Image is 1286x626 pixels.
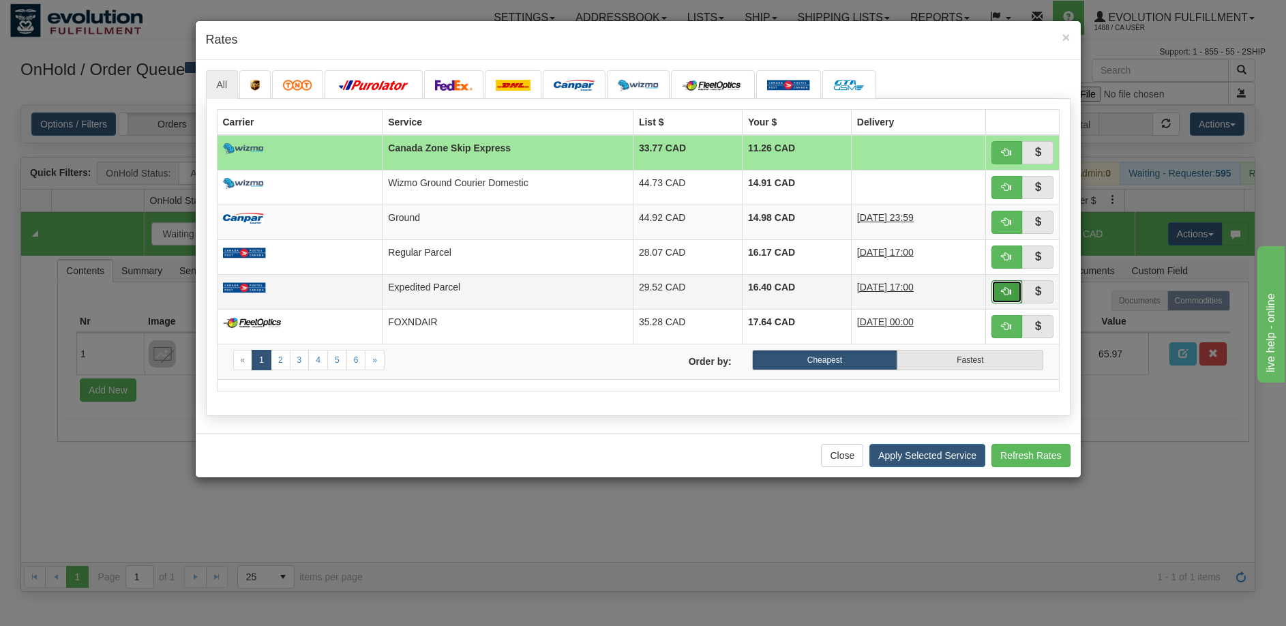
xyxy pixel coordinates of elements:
th: Delivery [851,109,985,135]
span: « [241,355,245,365]
img: campar.png [223,213,264,224]
h4: Rates [206,31,1071,49]
span: × [1062,29,1070,45]
label: Fastest [897,350,1043,370]
td: 11.26 CAD [742,135,851,170]
td: 4 Days [851,274,985,309]
span: [DATE] 00:00 [857,316,914,327]
img: CarrierLogo_10182.png [682,80,744,91]
td: FOXNDAIR [383,309,633,344]
td: 14.98 CAD [742,205,851,239]
img: tnt.png [283,80,312,91]
div: live help - online [10,8,126,25]
td: 5 Days [851,205,985,239]
td: 2 Days [851,309,985,344]
td: Expedited Parcel [383,274,633,309]
button: Refresh Rates [991,444,1070,467]
td: Wizmo Ground Courier Domestic [383,170,633,205]
td: 16.40 CAD [742,274,851,309]
button: Close [821,444,863,467]
button: Close [1062,30,1070,44]
img: FedEx.png [435,80,473,91]
img: wizmo.png [618,80,659,91]
td: 44.73 CAD [633,170,742,205]
span: [DATE] 17:00 [857,282,914,293]
td: 16.17 CAD [742,239,851,274]
span: » [372,355,377,365]
a: 2 [271,350,290,370]
img: wizmo.png [223,178,264,189]
a: Next [365,350,385,370]
img: ups.png [250,80,260,91]
img: CarrierLogo_10182.png [223,317,285,328]
a: 6 [346,350,366,370]
img: Canada_post.png [767,80,810,91]
th: Carrier [217,109,383,135]
img: CarrierLogo_10191.png [833,80,865,91]
td: 14.91 CAD [742,170,851,205]
a: All [206,70,239,99]
iframe: chat widget [1255,243,1285,383]
th: List $ [633,109,742,135]
img: Canada_post.png [223,248,266,258]
img: dhl.png [496,80,530,91]
a: 5 [327,350,347,370]
td: 29.52 CAD [633,274,742,309]
a: Previous [233,350,253,370]
img: Canada_post.png [223,282,266,293]
img: purolator.png [335,80,412,91]
th: Your $ [742,109,851,135]
td: 44.92 CAD [633,205,742,239]
td: 7 Days [851,239,985,274]
img: wizmo.png [223,143,264,154]
td: Canada Zone Skip Express [383,135,633,170]
a: 1 [252,350,271,370]
th: Service [383,109,633,135]
td: Regular Parcel [383,239,633,274]
td: 28.07 CAD [633,239,742,274]
a: 4 [308,350,328,370]
label: Order by: [638,350,742,368]
td: 33.77 CAD [633,135,742,170]
img: campar.png [554,80,595,91]
td: Ground [383,205,633,239]
a: 3 [290,350,310,370]
span: [DATE] 23:59 [857,212,914,223]
td: 17.64 CAD [742,309,851,344]
button: Apply Selected Service [869,444,985,467]
td: 35.28 CAD [633,309,742,344]
span: [DATE] 17:00 [857,247,914,258]
label: Cheapest [752,350,897,370]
